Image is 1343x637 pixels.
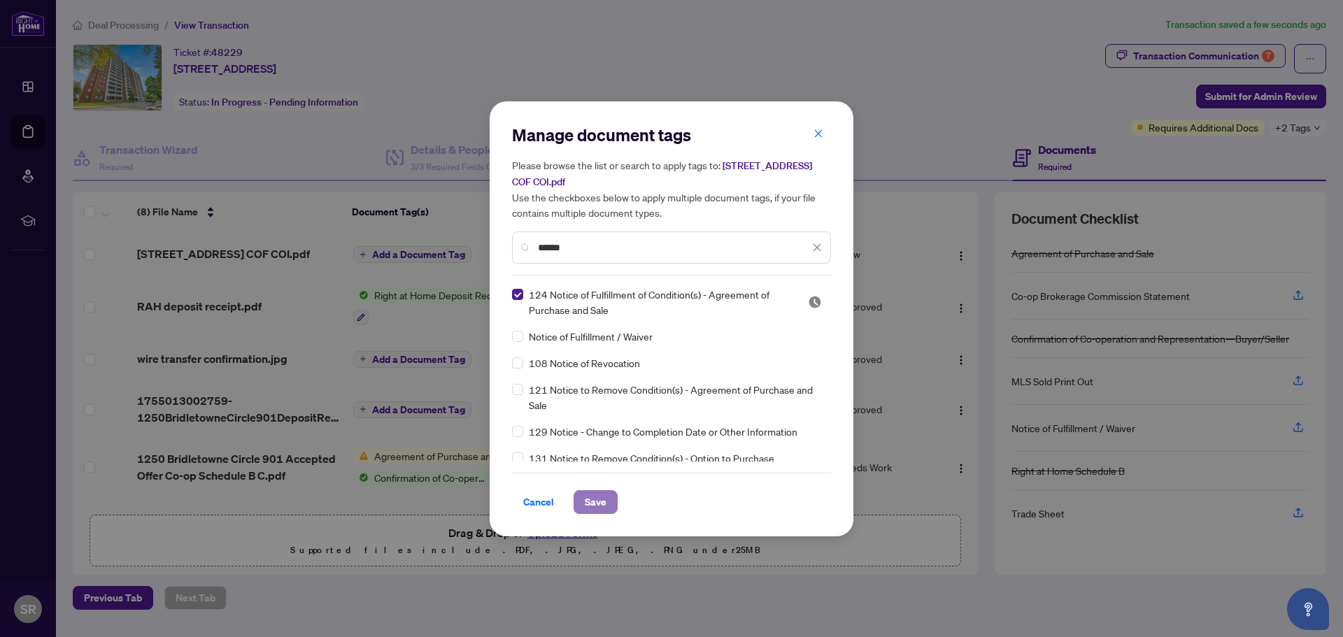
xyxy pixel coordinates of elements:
[808,295,822,309] img: status
[529,355,640,371] span: 108 Notice of Revocation
[529,424,797,439] span: 129 Notice - Change to Completion Date or Other Information
[512,157,831,220] h5: Please browse the list or search to apply tags to: Use the checkboxes below to apply multiple doc...
[529,329,653,344] span: Notice of Fulfillment / Waiver
[813,129,823,138] span: close
[585,491,606,513] span: Save
[512,159,812,188] span: [STREET_ADDRESS] COF COI.pdf
[574,490,618,514] button: Save
[512,490,565,514] button: Cancel
[529,450,823,481] span: 131 Notice to Remove Condition(s) - Option to Purchase Agreement
[523,491,554,513] span: Cancel
[1287,588,1329,630] button: Open asap
[529,287,791,317] span: 124 Notice of Fulfillment of Condition(s) - Agreement of Purchase and Sale
[812,243,822,252] span: close
[529,382,823,413] span: 121 Notice to Remove Condition(s) - Agreement of Purchase and Sale
[512,124,831,146] h2: Manage document tags
[808,295,822,309] span: Pending Review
